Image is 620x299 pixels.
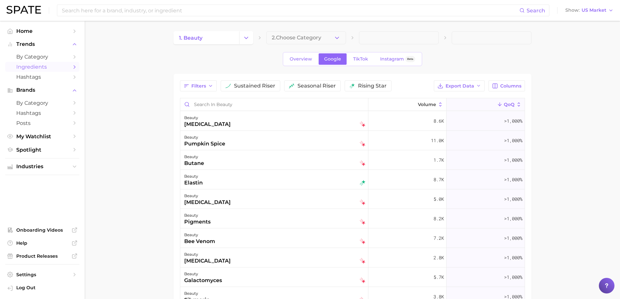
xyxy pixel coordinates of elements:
[434,195,444,203] span: 5.0k
[5,85,79,95] button: Brands
[61,5,519,16] input: Search here for a brand, industry, or ingredient
[226,83,231,88] img: sustained riser
[16,54,68,60] span: by Category
[16,285,74,291] span: Log Out
[5,270,79,279] a: Settings
[180,189,525,209] button: beauty[MEDICAL_DATA]falling star5.0k>1,000%
[16,120,68,126] span: Posts
[180,267,525,287] button: beautygalactomycesfalling star5.7k>1,000%
[358,83,387,88] span: rising star
[184,257,231,265] div: [MEDICAL_DATA]
[16,253,68,259] span: Product Releases
[360,238,365,244] img: falling star
[324,56,341,62] span: Google
[368,98,447,111] button: Volume
[16,272,68,278] span: Settings
[173,31,239,44] a: 1. beauty
[16,28,68,34] span: Home
[16,64,68,70] span: Ingredients
[180,248,525,267] button: beauty[MEDICAL_DATA]falling star2.8k>1,000%
[5,131,79,142] a: My Watchlist
[180,131,525,150] button: beautypumpkin spicefalling star11.0k>1,000%
[184,198,231,206] div: [MEDICAL_DATA]
[375,53,421,65] a: InstagramBeta
[504,254,522,261] span: >1,000%
[5,251,79,261] a: Product Releases
[297,83,336,88] span: seasonal riser
[184,133,225,141] div: beauty
[184,218,211,226] div: pigments
[184,120,231,128] div: [MEDICAL_DATA]
[16,87,68,93] span: Brands
[16,74,68,80] span: Hashtags
[184,114,231,122] div: beauty
[5,52,79,62] a: by Category
[360,199,365,205] img: falling star
[434,176,444,183] span: 8.7k
[184,153,204,161] div: beauty
[360,219,365,225] img: falling star
[500,83,521,89] span: Columns
[234,83,275,88] span: sustained riser
[431,137,444,144] span: 11.0k
[353,56,368,62] span: TikTok
[350,83,355,88] img: rising star
[360,180,365,186] img: rising star
[418,102,436,107] span: Volume
[434,117,444,125] span: 8.6k
[527,7,545,14] span: Search
[272,35,321,41] span: 2. Choose Category
[360,121,365,127] img: falling star
[184,172,203,180] div: beauty
[446,83,474,89] span: Export Data
[565,8,580,12] span: Show
[16,41,68,47] span: Trends
[504,137,522,143] span: >1,000%
[504,176,522,183] span: >1,000%
[504,274,522,280] span: >1,000%
[348,53,374,65] a: TikTok
[290,56,312,62] span: Overview
[5,238,79,248] a: Help
[380,56,404,62] span: Instagram
[180,150,525,170] button: beautybutanefalling star1.7k>1,000%
[16,147,68,153] span: Spotlight
[7,6,41,14] img: SPATE
[5,145,79,155] a: Spotlight
[5,62,79,72] a: Ingredients
[184,238,215,245] div: bee venom
[5,98,79,108] a: by Category
[504,118,522,124] span: >1,000%
[16,100,68,106] span: by Category
[489,80,525,91] button: Columns
[191,83,206,89] span: Filters
[504,102,515,107] span: QoQ
[5,283,79,294] a: Log out. Currently logged in with e-mail roberto.gil@givaudan.com.
[5,162,79,171] button: Industries
[434,80,485,91] button: Export Data
[360,141,365,147] img: falling star
[180,170,525,189] button: beautyelastinrising star8.7k>1,000%
[5,72,79,82] a: Hashtags
[289,83,294,88] img: seasonal riser
[360,258,365,264] img: falling star
[434,234,444,242] span: 7.2k
[407,56,413,62] span: Beta
[504,235,522,241] span: >1,000%
[434,215,444,223] span: 8.2k
[184,140,225,148] div: pumpkin spice
[504,157,522,163] span: >1,000%
[184,290,210,297] div: beauty
[5,26,79,36] a: Home
[434,156,444,164] span: 1.7k
[184,192,231,200] div: beauty
[184,211,211,219] div: beauty
[16,133,68,140] span: My Watchlist
[180,228,525,248] button: beautybee venomfalling star7.2k>1,000%
[504,215,522,222] span: >1,000%
[360,160,365,166] img: falling star
[180,209,525,228] button: beautypigmentsfalling star8.2k>1,000%
[16,110,68,116] span: Hashtags
[184,179,203,187] div: elastin
[319,53,347,65] a: Google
